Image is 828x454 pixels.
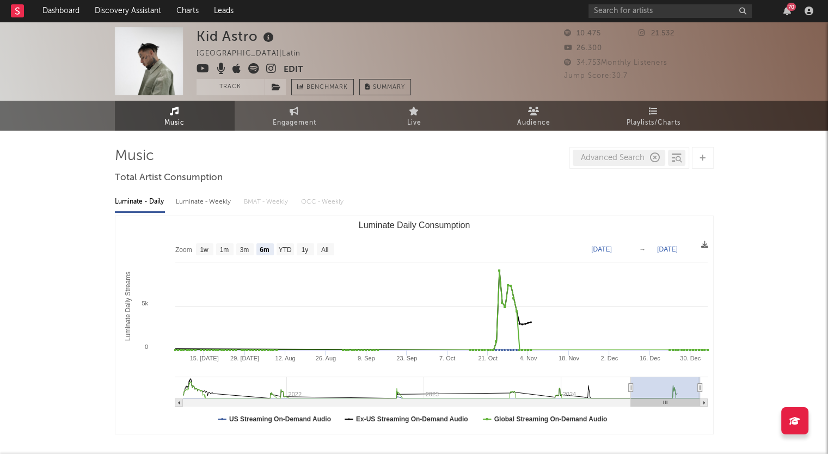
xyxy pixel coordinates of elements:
button: 70 [783,7,791,15]
a: Audience [474,101,594,131]
text: Zoom [175,246,192,254]
span: Engagement [273,116,316,130]
input: Search for artists [588,4,752,18]
text: 21. Oct [478,355,497,361]
a: Playlists/Charts [594,101,714,131]
span: 21.532 [639,30,674,37]
div: Luminate - Weekly [176,193,233,211]
text: 29. [DATE] [230,355,259,361]
button: Track [197,79,265,95]
text: Ex-US Streaming On-Demand Audio [355,415,468,423]
text: 0 [144,343,148,350]
span: Playlists/Charts [627,116,680,130]
text: 15. [DATE] [189,355,218,361]
span: 26.300 [564,45,602,52]
text: 26. Aug [315,355,335,361]
text: Luminate Daily Streams [124,272,131,341]
div: 70 [787,3,796,11]
text: Luminate Daily Consumption [358,220,470,230]
text: [DATE] [657,246,678,253]
span: Total Artist Consumption [115,171,223,185]
a: Live [354,101,474,131]
button: Edit [284,63,303,77]
text: 1y [301,246,308,254]
span: 10.475 [564,30,601,37]
text: 2. Dec [600,355,618,361]
text: 23. Sep [396,355,417,361]
text: 18. Nov [558,355,579,361]
text: 6m [260,246,269,254]
text: Global Streaming On-Demand Audio [494,415,607,423]
a: Music [115,101,235,131]
text: 3m [240,246,249,254]
button: Summary [359,79,411,95]
span: Music [164,116,185,130]
div: Advanced Search [573,150,665,166]
div: [GEOGRAPHIC_DATA] | Latin [197,47,313,60]
text: 9. Sep [357,355,375,361]
span: Summary [373,84,405,90]
text: 1w [200,246,208,254]
text: All [321,246,328,254]
text: 1m [219,246,229,254]
text: YTD [278,246,291,254]
text: 12. Aug [275,355,295,361]
span: Audience [517,116,550,130]
a: Benchmark [291,79,354,95]
text: 4. Nov [519,355,537,361]
span: Benchmark [306,81,348,94]
text: US Streaming On-Demand Audio [229,415,331,423]
span: 34.753 Monthly Listeners [564,59,667,66]
div: Luminate - Daily [115,193,165,211]
svg: Luminate Daily Consumption [115,216,713,434]
text: 5k [142,300,148,306]
text: 7. Oct [439,355,455,361]
span: Live [407,116,421,130]
text: 16. Dec [639,355,660,361]
text: → [639,246,646,253]
a: Engagement [235,101,354,131]
text: 30. Dec [680,355,701,361]
span: Jump Score: 30.7 [564,72,628,79]
text: [DATE] [591,246,612,253]
div: Kid Astro [197,27,277,45]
